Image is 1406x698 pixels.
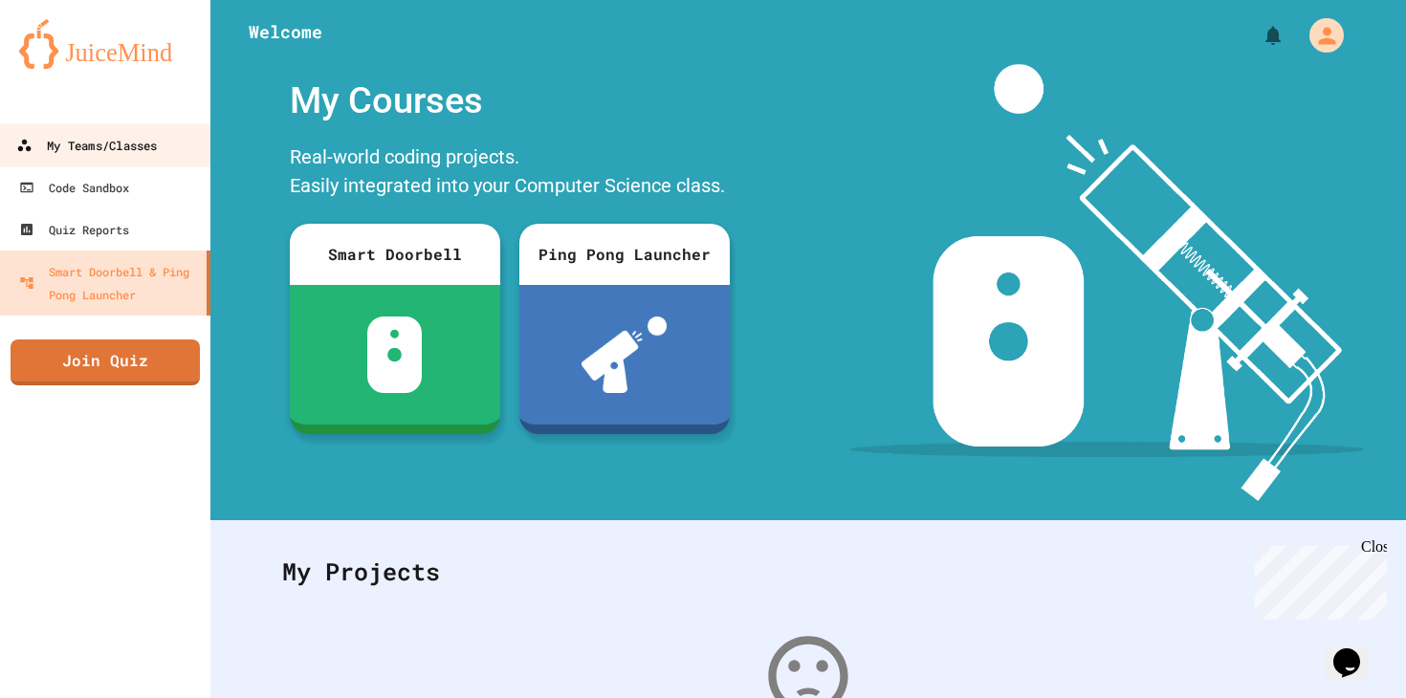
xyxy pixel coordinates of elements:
div: My Courses [280,64,739,138]
div: Real-world coding projects. Easily integrated into your Computer Science class. [280,138,739,209]
div: Chat with us now!Close [8,8,132,121]
div: My Projects [263,534,1353,609]
img: banner-image-my-projects.png [850,64,1363,501]
div: Smart Doorbell & Ping Pong Launcher [19,260,199,306]
img: ppl-with-ball.png [582,316,667,393]
iframe: chat widget [1247,538,1387,620]
div: Smart Doorbell [290,224,500,285]
div: Quiz Reports [19,218,129,241]
div: My Teams/Classes [16,134,157,158]
div: My Account [1289,13,1349,57]
div: Code Sandbox [19,176,129,199]
div: My Notifications [1226,19,1289,52]
a: Join Quiz [11,339,200,385]
img: logo-orange.svg [19,19,191,69]
iframe: chat widget [1326,622,1387,679]
div: Ping Pong Launcher [519,224,730,285]
img: sdb-white.svg [367,316,422,393]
